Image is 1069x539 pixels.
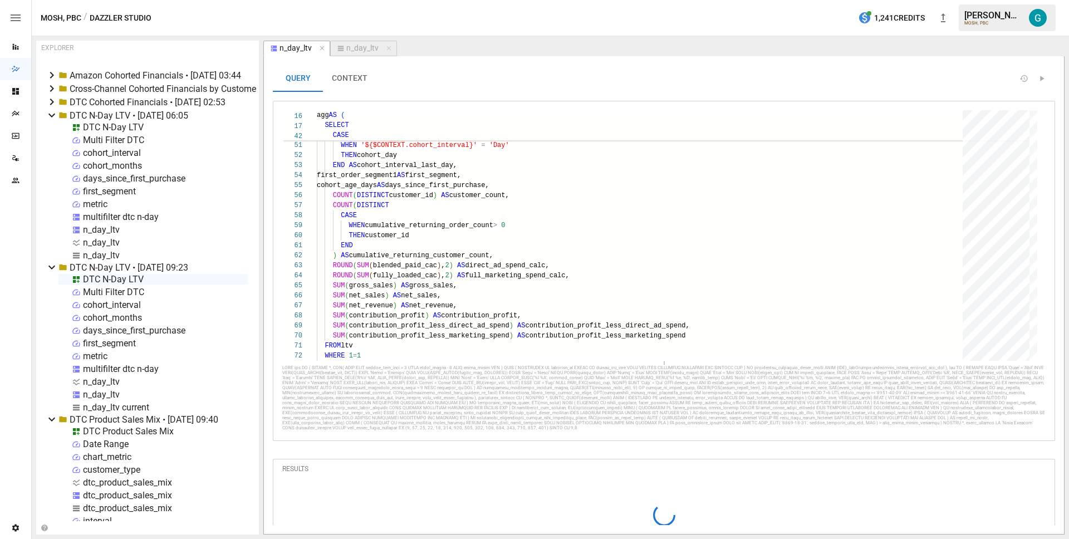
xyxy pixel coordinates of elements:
[1037,74,1046,83] button: Run Query
[365,222,493,229] span: cumulative_returning_order_count
[273,65,323,92] button: QUERY
[345,302,349,310] span: (
[353,272,357,280] span: (
[357,262,369,269] span: SUM
[341,141,357,149] span: WHEN
[38,524,50,532] button: Collapse Folders
[369,272,373,280] span: (
[357,151,397,159] span: cohort_day
[405,171,461,179] span: first_segment,
[353,192,357,199] span: (
[964,21,1022,26] div: MOSH, PBC
[70,414,218,425] div: DTC Product Sales Mix • [DATE] 09:40
[83,212,159,222] div: multifilter dtc n-day
[317,182,377,189] span: cohort_age_days
[369,262,373,269] span: (
[349,352,353,360] span: 1
[282,251,302,261] div: 62
[282,131,302,141] span: 42
[282,160,302,170] div: 53
[323,65,376,92] button: CONTEXT
[457,262,465,269] span: AS
[854,8,929,28] button: 1,241Credits
[83,338,136,349] div: first_segment
[401,282,409,290] span: AS
[393,282,397,290] span: )
[365,232,409,239] span: customer_id
[465,262,549,269] span: direct_ad_spend_calc,
[83,503,172,513] div: dtc_product_sales_mix
[393,302,397,310] span: )
[282,271,302,281] div: 64
[353,202,357,209] span: (
[282,351,302,361] div: 72
[465,272,569,280] span: full_marketing_spend_calc,
[333,282,345,290] span: SUM
[373,262,437,269] span: blended_paid_cac
[357,202,389,209] span: DISTINCT
[282,180,302,190] div: 55
[1022,2,1053,33] button: Gavin Acres
[83,426,174,437] div: DTC Product Sales Mix
[441,312,521,320] span: contribution_profit,
[509,332,513,340] span: )
[330,41,397,56] button: n_day_ltv
[83,186,136,197] div: first_segment
[345,292,349,300] span: (
[349,322,509,330] span: contribution_profit_less_direct_ad_spend
[341,212,357,219] span: CASE
[83,464,140,475] div: customer_type
[83,287,144,297] div: Multi Filter DTC
[445,262,449,269] span: 2
[282,365,1046,430] div: LORE ips DO ( SITAME *, CON( ADIP ELIT seddoe_tem_inci = 3 UTLA etdol_magna - 8 ALIQ enima_minim ...
[441,262,445,269] span: ,
[333,302,345,310] span: SUM
[325,352,345,360] span: WHERE
[282,121,302,131] span: 17
[1029,9,1047,27] div: Gavin Acres
[433,312,441,320] span: AS
[333,192,353,199] span: COUNT
[83,160,142,171] div: cohort_months
[83,351,107,361] div: metric
[373,272,437,280] span: fully_loaded_cac
[317,171,397,179] span: first_order_segment1
[449,272,453,280] span: )
[349,302,393,310] span: net_revenue
[349,292,385,300] span: net_sales
[385,182,489,189] span: days_since_first_purchase,
[425,312,429,320] span: )
[70,262,188,273] div: DTC N-Day LTV • [DATE] 09:23
[357,161,457,169] span: cohort_interval_last_day,
[333,292,345,300] span: SUM
[377,182,385,189] span: AS
[517,322,525,330] span: AS
[83,325,185,336] div: days_since_first_purchase
[282,140,302,150] div: 51
[282,111,302,121] span: 16
[409,302,457,310] span: net_revenue,
[83,250,120,261] div: n_day_ltv
[282,281,302,291] div: 65
[83,490,172,501] div: dtc_product_sales_mix
[393,292,401,300] span: AS
[385,292,389,300] span: )
[83,300,141,310] div: cohort_interval
[357,272,369,280] span: SUM
[70,70,241,81] div: Amazon Cohorted Financials • [DATE] 03:44
[409,282,457,290] span: gross_sales,
[333,252,337,259] span: )
[282,341,302,351] div: 71
[349,332,509,340] span: contribution_profit_less_marketing_spend
[441,272,445,280] span: ,
[481,141,485,149] span: =
[282,321,302,331] div: 69
[83,364,159,374] div: multifilter dtc n-day
[282,462,1046,479] div: RESULTS
[83,199,107,209] div: metric
[282,150,302,160] div: 52
[341,111,345,119] span: (
[449,192,509,199] span: customer_count,
[83,224,120,235] div: n_day_ltv
[41,11,81,25] button: MOSH, PBC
